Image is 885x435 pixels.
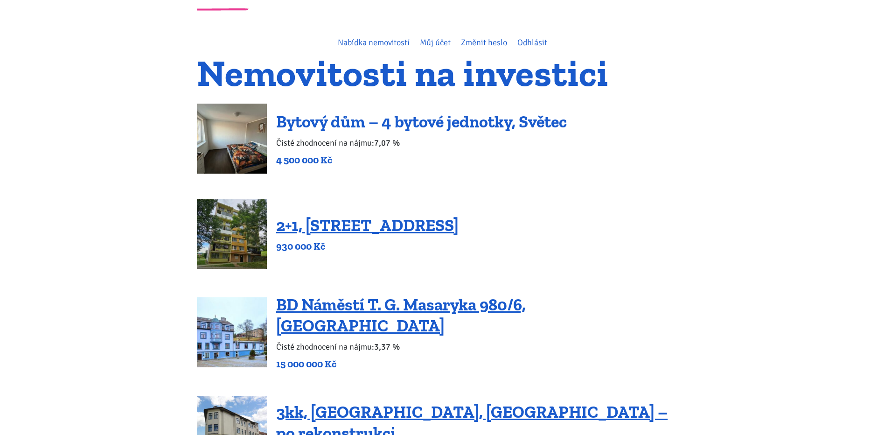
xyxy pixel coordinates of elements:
[276,112,567,132] a: Bytový dům – 4 bytové jednotky, Světec
[276,340,688,353] p: Čisté zhodnocení na nájmu:
[517,37,547,48] a: Odhlásit
[374,342,400,352] b: 3,37 %
[276,240,459,253] p: 930 000 Kč
[420,37,451,48] a: Můj účet
[276,136,567,149] p: Čisté zhodnocení na nájmu:
[197,57,688,89] h1: Nemovitosti na investici
[276,215,459,235] a: 2+1, [STREET_ADDRESS]
[276,154,567,167] p: 4 500 000 Kč
[338,37,410,48] a: Nabídka nemovitostí
[461,37,507,48] a: Změnit heslo
[276,358,688,371] p: 15 000 000 Kč
[276,295,526,336] a: BD Náměstí T. G. Masaryka 980/6, [GEOGRAPHIC_DATA]
[374,138,400,148] b: 7,07 %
